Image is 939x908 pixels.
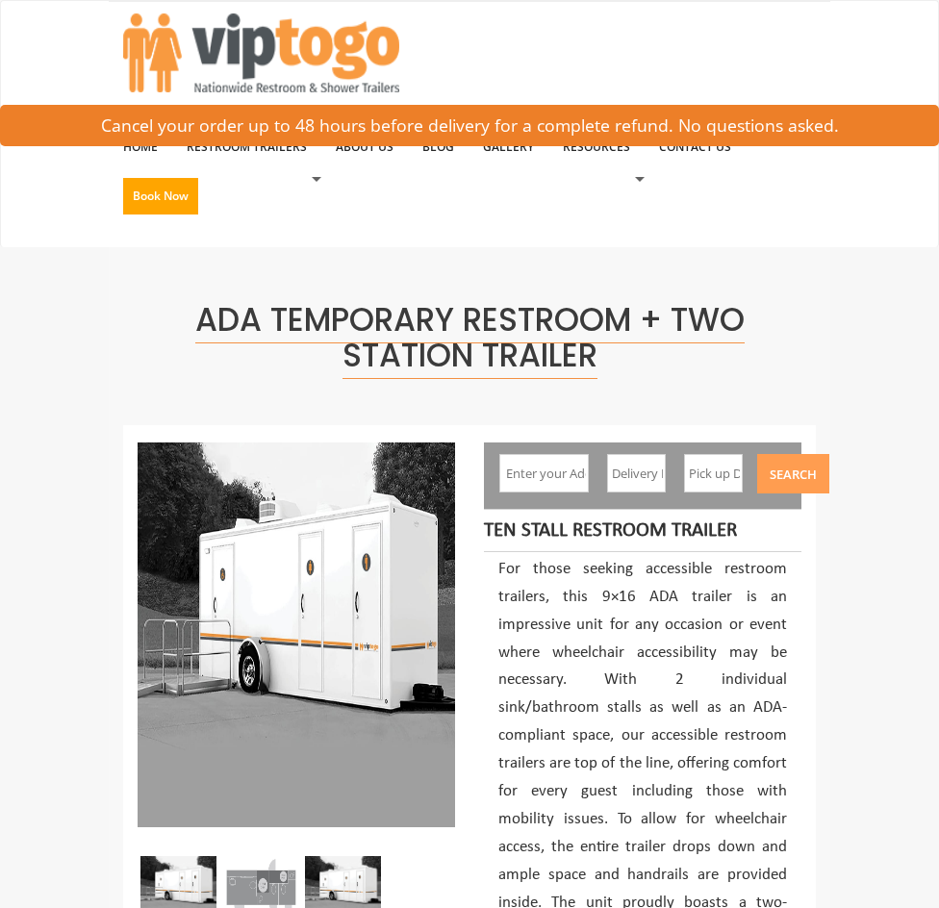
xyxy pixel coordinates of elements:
input: Delivery Date [607,454,666,492]
a: Contact Us [645,129,746,165]
span: ADA Temporary Restroom + Two Station Trailer [195,297,745,378]
h4: Ten Stall Restroom Trailer [484,519,787,542]
a: Gallery [469,129,548,165]
img: Three restrooms out of which one ADA, one female and one male [138,442,455,827]
img: VIPTOGO [123,13,399,92]
input: Enter your Address [499,454,590,492]
a: Resources [548,129,645,165]
a: Restroom Trailers [172,129,321,165]
a: About Us [321,129,408,165]
a: Book Now [109,176,213,224]
a: Blog [408,129,469,165]
button: Book Now [123,178,198,214]
button: Search [757,454,829,493]
input: Pick up Date [684,454,743,492]
a: Home [109,129,172,165]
